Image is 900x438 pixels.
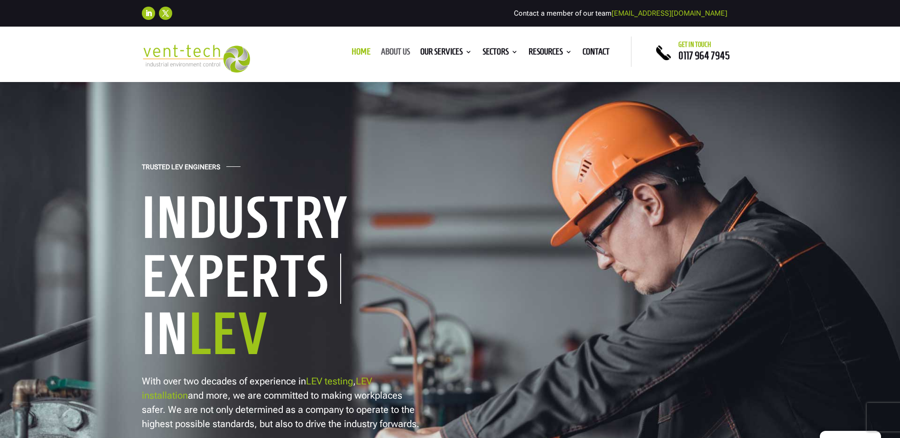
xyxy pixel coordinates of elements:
a: Home [352,48,371,59]
p: With over two decades of experience in , and more, we are committed to making workplaces safer. W... [142,374,422,431]
a: [EMAIL_ADDRESS][DOMAIN_NAME] [612,9,727,18]
span: Contact a member of our team [514,9,727,18]
h1: Experts [142,254,341,304]
a: 0117 964 7945 [678,50,730,61]
a: LEV installation [142,375,372,401]
img: 2023-09-27T08_35_16.549ZVENT-TECH---Clear-background [142,45,251,73]
a: About us [381,48,410,59]
a: Sectors [482,48,518,59]
a: Follow on X [159,7,172,20]
span: Get in touch [678,41,711,48]
h1: Industry [142,188,436,252]
span: LEV [189,302,269,365]
a: LEV testing [306,375,353,387]
a: Our Services [420,48,472,59]
a: Resources [529,48,572,59]
h4: Trusted LEV Engineers [142,163,220,176]
a: Follow on LinkedIn [142,7,155,20]
h1: In [142,304,436,368]
a: Contact [583,48,610,59]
